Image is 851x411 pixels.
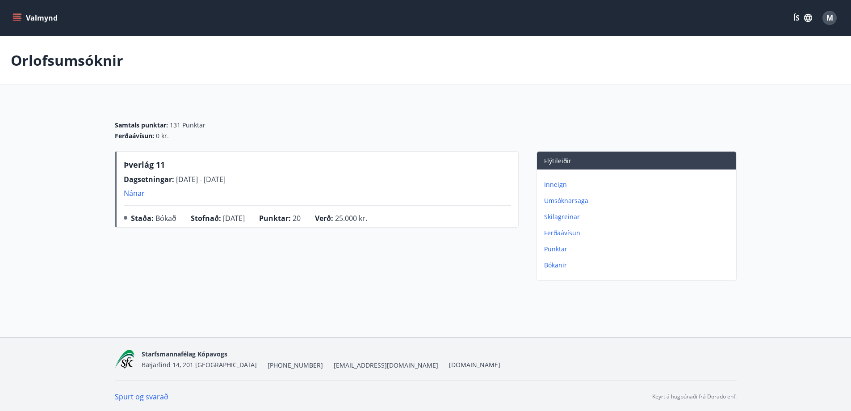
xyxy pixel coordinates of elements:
span: Verð : [315,213,333,223]
button: ÍS [788,10,817,26]
p: Ferðaávísun [544,229,733,237]
p: Umsóknarsaga [544,196,733,205]
p: Nánar [124,188,226,198]
span: [DATE] - [DATE] [176,174,226,184]
p: Punktar [544,245,733,254]
a: Spurt og svarað [115,392,168,402]
span: [DATE] [223,213,245,223]
span: M [826,13,833,23]
span: Þverlág 11 [124,159,165,170]
span: 0 kr. [156,131,169,140]
span: Bókað [155,213,176,223]
span: 131 Punktar [170,121,205,130]
span: Bæjarlind 14, 201 [GEOGRAPHIC_DATA] [142,360,257,369]
span: Stofnað : [191,213,221,223]
span: Dagsetningar : [124,174,174,184]
span: Punktar : [259,213,291,223]
span: 20 [293,213,301,223]
span: [EMAIL_ADDRESS][DOMAIN_NAME] [334,361,438,370]
button: M [819,7,840,29]
span: [PHONE_NUMBER] [268,361,323,370]
span: 25.000 kr. [335,213,367,223]
p: Skilagreinar [544,212,733,221]
span: Samtals punktar : [115,121,168,130]
img: x5MjQkxwhnYn6YREZUTEa9Q4KsBUeQdWGts9Dj4O.png [115,350,135,369]
p: Inneign [544,180,733,189]
span: Ferðaávísun : [115,131,154,140]
span: Flýtileiðir [544,157,571,165]
span: Staða : [131,213,154,223]
span: Starfsmannafélag Kópavogs [142,350,227,358]
p: Keyrt á hugbúnaði frá Dorado ehf. [652,393,737,401]
button: menu [11,10,61,26]
p: Bókanir [544,261,733,270]
p: Orlofsumsóknir [11,51,123,70]
a: [DOMAIN_NAME] [449,360,500,369]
